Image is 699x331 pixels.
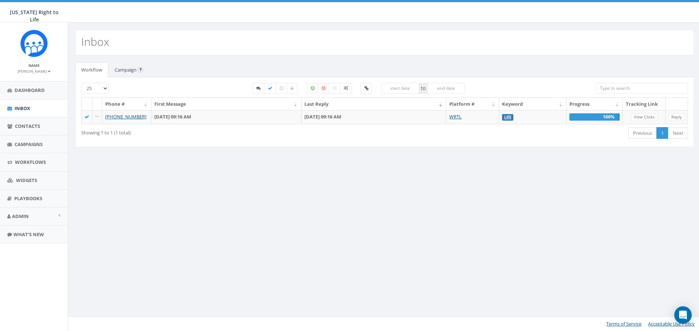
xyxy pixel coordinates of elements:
[15,123,40,129] span: Contacts
[648,320,695,327] a: Acceptable Use Policy
[504,115,511,120] a: LIFE
[340,83,352,94] label: Mixed
[276,83,287,94] label: Expired
[623,98,666,110] th: Tracking Link
[81,36,109,48] h2: Inbox
[138,67,143,72] input: Submit
[287,83,297,94] label: Closed
[16,177,37,183] span: Widgets
[596,83,688,94] input: Type to search
[606,320,641,327] a: Terms of Service
[15,159,46,165] span: Workflows
[17,69,51,74] small: [PERSON_NAME]
[10,9,59,23] span: [US_STATE] Right to Life
[109,62,142,77] a: Campaign
[427,83,465,94] input: end date
[668,113,685,121] a: Reply
[264,83,276,94] label: Completed
[15,141,43,148] span: Campaigns
[381,83,419,94] input: start date
[668,127,688,139] a: Next
[449,113,462,120] a: WRTL
[20,30,48,57] img: Rally_Corp_Icon.png
[329,83,340,94] label: Neutral
[28,63,40,68] small: Name
[75,62,108,77] a: Workflow
[15,105,30,112] span: Inbox
[674,306,692,324] div: Open Intercom Messenger
[105,113,146,120] a: [PHONE_NUMBER]
[151,98,301,110] th: First Message: activate to sort column ascending
[151,110,301,124] td: [DATE] 09:16 AM
[301,98,446,110] th: Last Reply: activate to sort column ascending
[14,195,42,202] span: Playbooks
[252,83,265,94] label: Started
[631,113,657,121] a: View Clicks
[15,87,45,93] span: Dashboard
[318,83,329,94] label: Negative
[13,231,44,238] span: What's New
[499,98,566,110] th: Keyword: activate to sort column ascending
[81,126,328,136] div: Showing 1 to 1 (1 total)
[360,83,372,94] label: Clicked
[446,98,499,110] th: Platform #: activate to sort column ascending
[102,98,151,110] th: Phone #: activate to sort column ascending
[419,83,427,94] span: to
[301,110,446,124] td: [DATE] 09:16 AM
[628,127,657,139] a: Previous
[566,98,623,110] th: Progress: activate to sort column ascending
[569,113,620,121] div: 100%
[656,127,668,139] a: 1
[12,213,29,219] span: Admin
[307,83,319,94] label: Positive
[17,68,51,74] a: [PERSON_NAME]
